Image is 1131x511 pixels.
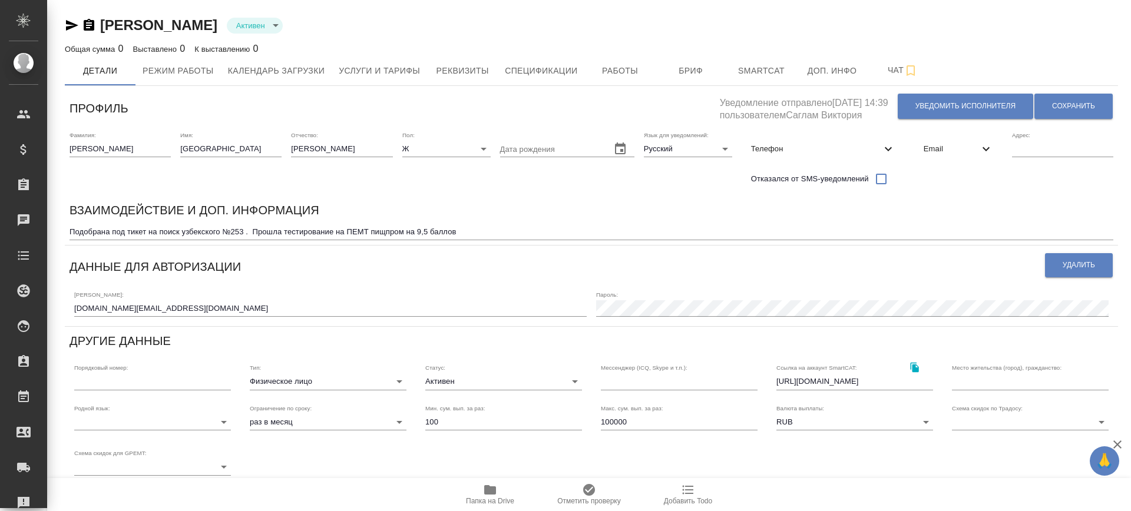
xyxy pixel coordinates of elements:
label: Валюта выплаты: [776,405,824,411]
button: Папка на Drive [441,478,540,511]
div: 0 [133,42,186,56]
h5: Уведомление отправлено [DATE] 14:39 пользователем Саглам Виктория [720,91,897,122]
label: Ограничение по сроку: [250,405,312,411]
button: Активен [233,21,269,31]
div: Русский [644,141,732,157]
div: Активен [227,18,283,34]
label: Тип: [250,365,261,371]
svg: Подписаться [904,64,918,78]
div: 0 [65,42,124,56]
a: [PERSON_NAME] [100,17,217,33]
span: Услуги и тарифы [339,64,420,78]
h6: Данные для авторизации [70,257,241,276]
span: Спецификации [505,64,577,78]
div: Телефон [742,136,905,162]
span: Детали [72,64,128,78]
label: Отчество: [291,132,318,138]
button: Добавить Todo [639,478,738,511]
label: Родной язык: [74,405,110,411]
span: Удалить [1063,260,1095,270]
p: К выставлению [194,45,253,54]
span: Режим работы [143,64,214,78]
label: Место жительства (город), гражданство: [952,365,1061,371]
label: Статус: [425,365,445,371]
label: Порядковый номер: [74,365,128,371]
button: Отметить проверку [540,478,639,511]
span: Чат [875,63,931,78]
textarea: Подобрана под тикет на поиск узбекского №253 . Прошла тестирование на ПЕМТ пищпром на 9,5 баллов [70,227,1113,236]
span: Доп. инфо [804,64,861,78]
label: Ссылка на аккаунт SmartCAT: [776,365,857,371]
span: Отказался от SMS-уведомлений [751,173,869,185]
span: Работы [592,64,649,78]
h6: Другие данные [70,331,171,350]
button: Сохранить [1034,94,1113,119]
button: 🙏 [1090,446,1119,476]
div: раз в месяц [250,414,406,430]
button: Скопировать ссылку [82,18,96,32]
span: Бриф [663,64,719,78]
div: Ж [402,141,491,157]
p: Выставлено [133,45,180,54]
label: Мин. сум. вып. за раз: [425,405,485,411]
label: Имя: [180,132,193,138]
label: Пол: [402,132,415,138]
label: Язык для уведомлений: [644,132,709,138]
span: Телефон [751,143,881,155]
span: Добавить Todo [664,497,712,505]
label: Мессенджер (ICQ, Skype и т.п.): [601,365,687,371]
span: Сохранить [1052,101,1095,111]
span: Уведомить исполнителя [915,101,1016,111]
span: Email [924,143,979,155]
button: Скопировать ссылку [902,355,927,379]
button: Удалить [1045,253,1113,277]
label: Пароль: [596,291,618,297]
h6: Профиль [70,99,128,118]
span: Отметить проверку [557,497,620,505]
span: Календарь загрузки [228,64,325,78]
span: Реквизиты [434,64,491,78]
span: Папка на Drive [466,497,514,505]
p: Общая сумма [65,45,118,54]
div: RUB [776,414,933,430]
div: 0 [194,42,258,56]
button: Уведомить исполнителя [898,94,1033,119]
h6: Взаимодействие и доп. информация [70,201,319,220]
label: Схема скидок по Традосу: [952,405,1023,411]
button: Скопировать ссылку для ЯМессенджера [65,18,79,32]
span: Smartcat [733,64,790,78]
label: Схема скидок для GPEMT: [74,450,147,456]
label: Фамилия: [70,132,96,138]
span: 🙏 [1094,449,1115,473]
label: [PERSON_NAME]: [74,291,124,297]
div: Физическое лицо [250,373,406,390]
label: Адрес: [1012,132,1030,138]
div: Активен [425,373,582,390]
div: Email [914,136,1003,162]
label: Макс. сум. вып. за раз: [601,405,663,411]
